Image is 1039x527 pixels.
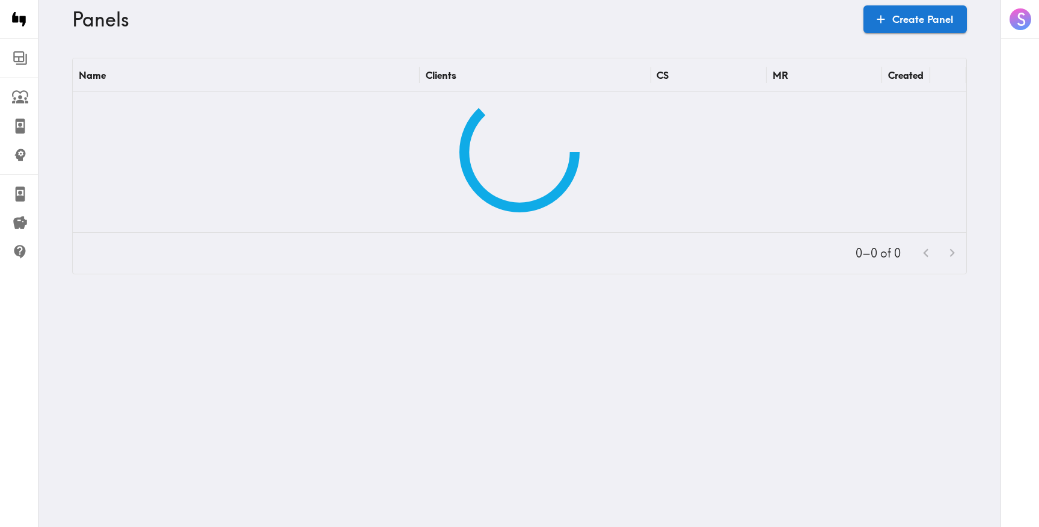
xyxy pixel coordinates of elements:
[863,5,967,33] a: Create Panel
[7,7,31,31] img: Instapanel
[657,69,669,81] div: CS
[773,69,788,81] div: MR
[888,69,924,81] div: Created
[1008,7,1032,31] button: S
[1017,9,1026,30] span: S
[72,8,854,31] h3: Panels
[856,245,901,262] p: 0–0 of 0
[426,69,456,81] div: Clients
[79,69,106,81] div: Name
